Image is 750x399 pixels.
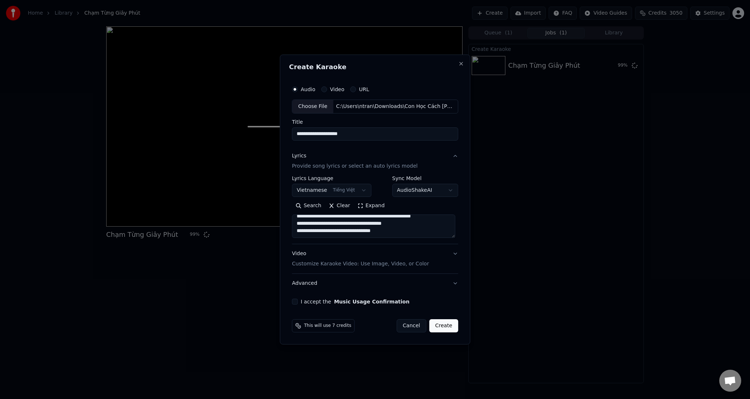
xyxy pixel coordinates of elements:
span: This will use 7 credits [304,323,351,329]
div: Lyrics [292,152,306,160]
button: Expand [354,200,388,212]
div: LyricsProvide song lyrics or select an auto lyrics model [292,176,458,244]
button: Advanced [292,274,458,293]
button: VideoCustomize Karaoke Video: Use Image, Video, or Color [292,244,458,273]
button: I accept the [334,299,409,304]
label: Title [292,119,458,124]
p: Customize Karaoke Video: Use Image, Video, or Color [292,260,429,268]
label: URL [359,87,369,92]
div: Video [292,250,429,268]
p: Provide song lyrics or select an auto lyrics model [292,163,417,170]
button: Search [292,200,325,212]
label: I accept the [301,299,409,304]
label: Audio [301,87,315,92]
label: Video [330,87,344,92]
h2: Create Karaoke [289,64,461,70]
button: Cancel [397,319,426,332]
div: Choose File [292,100,333,113]
button: Create [429,319,458,332]
div: C:\Users\ntran\Downloads\Con Học Cách [PERSON_NAME].mp3 [333,103,458,110]
button: LyricsProvide song lyrics or select an auto lyrics model [292,146,458,176]
label: Lyrics Language [292,176,371,181]
button: Clear [325,200,354,212]
label: Sync Model [392,176,458,181]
